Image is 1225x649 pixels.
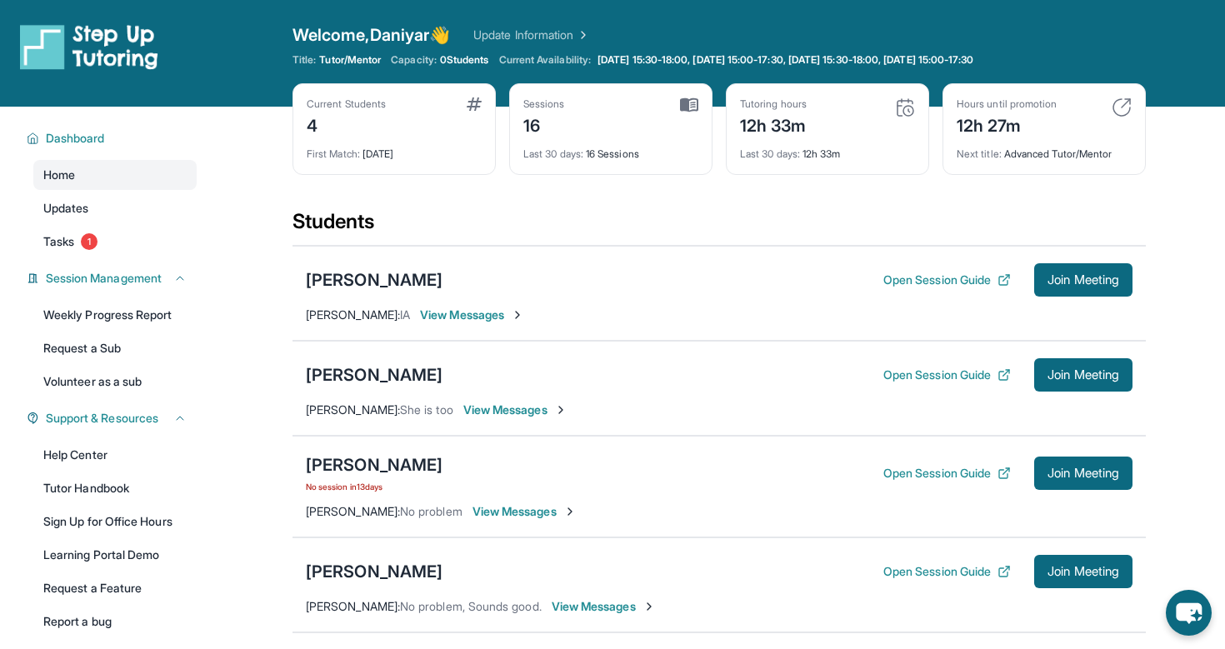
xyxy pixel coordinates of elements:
[552,598,656,615] span: View Messages
[33,573,197,603] a: Request a Feature
[306,599,400,613] span: [PERSON_NAME] :
[306,268,442,292] div: [PERSON_NAME]
[467,97,482,111] img: card
[554,403,567,417] img: Chevron-Right
[306,480,442,493] span: No session in 13 days
[511,308,524,322] img: Chevron-Right
[391,53,437,67] span: Capacity:
[81,233,97,250] span: 1
[895,97,915,117] img: card
[20,23,158,70] img: logo
[306,363,442,387] div: [PERSON_NAME]
[1047,567,1119,577] span: Join Meeting
[957,111,1057,137] div: 12h 27m
[957,97,1057,111] div: Hours until promotion
[740,147,800,160] span: Last 30 days :
[463,402,567,418] span: View Messages
[1047,370,1119,380] span: Join Meeting
[440,53,489,67] span: 0 Students
[883,465,1011,482] button: Open Session Guide
[420,307,524,323] span: View Messages
[307,137,482,161] div: [DATE]
[883,563,1011,580] button: Open Session Guide
[33,473,197,503] a: Tutor Handbook
[400,307,410,322] span: IA
[292,23,450,47] span: Welcome, Daniyar 👋
[33,227,197,257] a: Tasks1
[957,137,1132,161] div: Advanced Tutor/Mentor
[33,607,197,637] a: Report a bug
[1047,468,1119,478] span: Join Meeting
[1112,97,1132,117] img: card
[46,410,158,427] span: Support & Resources
[400,599,542,613] span: No problem, Sounds good.
[1034,358,1132,392] button: Join Meeting
[957,147,1002,160] span: Next title :
[292,208,1146,245] div: Students
[306,402,400,417] span: [PERSON_NAME] :
[307,147,360,160] span: First Match :
[33,160,197,190] a: Home
[472,503,577,520] span: View Messages
[1034,263,1132,297] button: Join Meeting
[43,200,89,217] span: Updates
[1166,590,1212,636] button: chat-button
[473,27,590,43] a: Update Information
[33,193,197,223] a: Updates
[33,507,197,537] a: Sign Up for Office Hours
[39,270,187,287] button: Session Management
[523,111,565,137] div: 16
[1047,275,1119,285] span: Join Meeting
[883,367,1011,383] button: Open Session Guide
[499,53,591,67] span: Current Availability:
[33,300,197,330] a: Weekly Progress Report
[307,111,386,137] div: 4
[563,505,577,518] img: Chevron-Right
[306,453,442,477] div: [PERSON_NAME]
[319,53,381,67] span: Tutor/Mentor
[292,53,316,67] span: Title:
[597,53,973,67] span: [DATE] 15:30-18:00, [DATE] 15:00-17:30, [DATE] 15:30-18:00, [DATE] 15:00-17:30
[33,367,197,397] a: Volunteer as a sub
[523,147,583,160] span: Last 30 days :
[33,440,197,470] a: Help Center
[39,130,187,147] button: Dashboard
[740,97,807,111] div: Tutoring hours
[740,111,807,137] div: 12h 33m
[46,130,105,147] span: Dashboard
[573,27,590,43] img: Chevron Right
[400,402,453,417] span: She is too
[307,97,386,111] div: Current Students
[1034,555,1132,588] button: Join Meeting
[883,272,1011,288] button: Open Session Guide
[594,53,977,67] a: [DATE] 15:30-18:00, [DATE] 15:00-17:30, [DATE] 15:30-18:00, [DATE] 15:00-17:30
[523,97,565,111] div: Sessions
[33,333,197,363] a: Request a Sub
[33,540,197,570] a: Learning Portal Demo
[740,137,915,161] div: 12h 33m
[400,504,462,518] span: No problem
[306,560,442,583] div: [PERSON_NAME]
[642,600,656,613] img: Chevron-Right
[680,97,698,112] img: card
[43,233,74,250] span: Tasks
[306,504,400,518] span: [PERSON_NAME] :
[43,167,75,183] span: Home
[39,410,187,427] button: Support & Resources
[1034,457,1132,490] button: Join Meeting
[523,137,698,161] div: 16 Sessions
[306,307,400,322] span: [PERSON_NAME] :
[46,270,162,287] span: Session Management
